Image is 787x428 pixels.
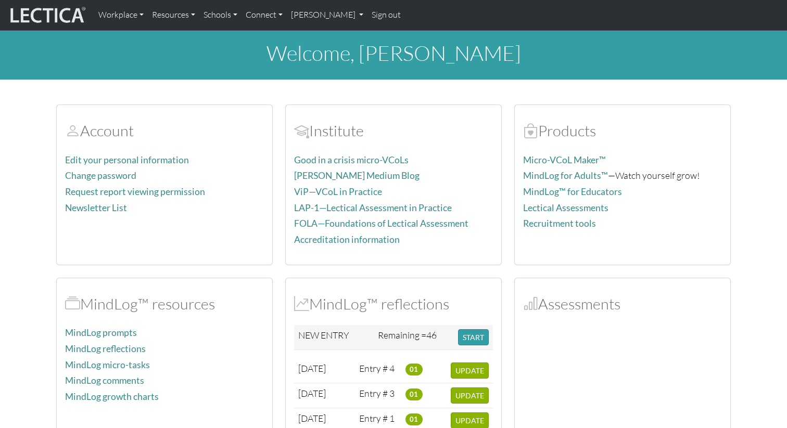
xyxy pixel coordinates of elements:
a: Workplace [94,4,148,26]
a: Resources [148,4,199,26]
span: [DATE] [298,412,326,424]
span: UPDATE [455,416,484,425]
span: Account [65,121,80,140]
a: Schools [199,4,242,26]
a: Sign out [367,4,405,26]
a: MindLog growth charts [65,391,159,402]
h2: MindLog™ resources [65,295,264,313]
span: UPDATE [455,366,484,375]
a: MindLog prompts [65,327,137,338]
a: MindLog for Adults™ [523,170,608,181]
a: [PERSON_NAME] [287,4,367,26]
a: MindLog™ for Educators [523,186,622,197]
a: Accreditation information [294,234,400,245]
span: 01 [405,413,423,425]
a: Good in a crisis micro-VCoLs [294,154,409,165]
a: Newsletter List [65,202,127,213]
span: 01 [405,388,423,400]
p: —Watch yourself grow! [523,168,722,183]
a: MindLog comments [65,375,144,386]
button: UPDATE [451,362,489,379]
a: LAP-1—Lectical Assessment in Practice [294,202,452,213]
h2: Account [65,122,264,140]
button: START [458,329,489,345]
span: 46 [426,329,437,341]
span: UPDATE [455,391,484,400]
a: Recruitment tools [523,218,596,229]
td: NEW ENTRY [294,325,374,350]
span: [DATE] [298,362,326,374]
td: Entry # 4 [355,358,401,383]
img: lecticalive [8,5,86,25]
a: Change password [65,170,136,181]
a: Lectical Assessments [523,202,608,213]
a: ViP—VCoL in Practice [294,186,382,197]
td: Remaining = [374,325,454,350]
button: UPDATE [451,387,489,404]
a: Request report viewing permission [65,186,205,197]
a: Connect [242,4,287,26]
span: [DATE] [298,387,326,399]
h2: MindLog™ reflections [294,295,493,313]
a: MindLog reflections [65,343,146,354]
td: Entry # 3 [355,383,401,408]
span: Account [294,121,309,140]
h2: Institute [294,122,493,140]
a: FOLA—Foundations of Lectical Assessment [294,218,468,229]
a: Micro-VCoL Maker™ [523,154,606,165]
h2: Assessments [523,295,722,313]
span: MindLog [294,294,309,313]
h2: Products [523,122,722,140]
span: 01 [405,364,423,375]
a: Edit your personal information [65,154,189,165]
a: [PERSON_NAME] Medium Blog [294,170,420,181]
span: Products [523,121,538,140]
a: MindLog micro-tasks [65,359,150,370]
span: MindLog™ resources [65,294,80,313]
span: Assessments [523,294,538,313]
